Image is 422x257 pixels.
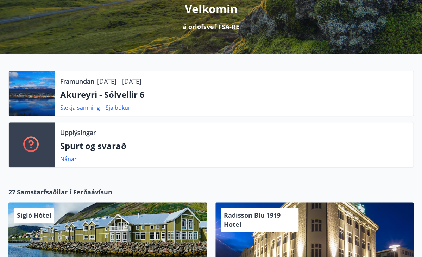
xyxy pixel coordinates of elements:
a: Nánar [60,155,77,163]
p: Spurt og svarað [60,140,408,152]
p: [DATE] - [DATE] [97,77,141,86]
span: 27 [8,187,15,197]
span: Sigló Hótel [17,211,51,219]
p: á orlofsvef FSA-RE [183,22,239,31]
a: Sjá bókun [106,104,132,111]
a: Sækja samning [60,104,100,111]
span: Samstarfsaðilar í Ferðaávísun [17,187,112,197]
p: Framundan [60,77,94,86]
p: Akureyri - Sólvellir 6 [60,89,408,101]
span: Radisson Blu 1919 Hotel [224,211,281,229]
p: Velkomin [185,1,238,17]
p: Upplýsingar [60,128,96,137]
